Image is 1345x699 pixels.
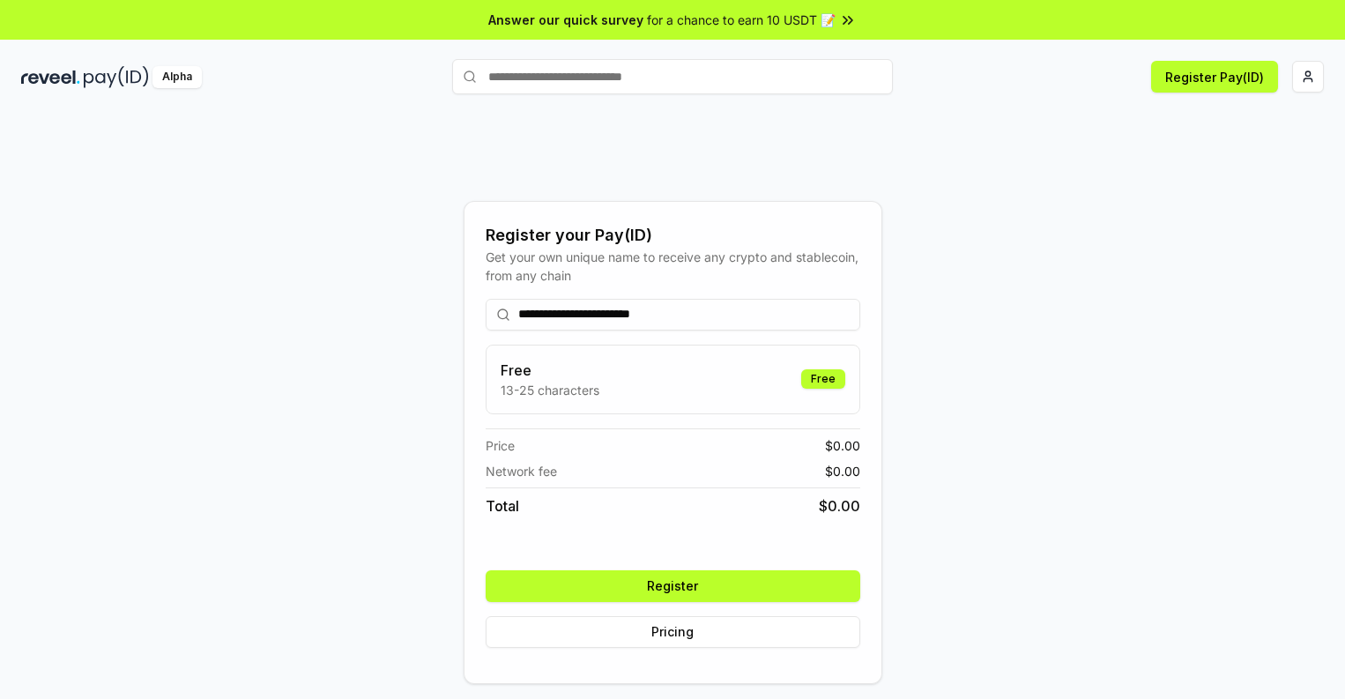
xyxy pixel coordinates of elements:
[486,248,860,285] div: Get your own unique name to receive any crypto and stablecoin, from any chain
[486,436,515,455] span: Price
[486,570,860,602] button: Register
[501,381,599,399] p: 13-25 characters
[21,66,80,88] img: reveel_dark
[486,616,860,648] button: Pricing
[825,436,860,455] span: $ 0.00
[84,66,149,88] img: pay_id
[801,369,845,389] div: Free
[488,11,643,29] span: Answer our quick survey
[825,462,860,480] span: $ 0.00
[501,360,599,381] h3: Free
[486,495,519,517] span: Total
[819,495,860,517] span: $ 0.00
[152,66,202,88] div: Alpha
[647,11,836,29] span: for a chance to earn 10 USDT 📝
[486,223,860,248] div: Register your Pay(ID)
[1151,61,1278,93] button: Register Pay(ID)
[486,462,557,480] span: Network fee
